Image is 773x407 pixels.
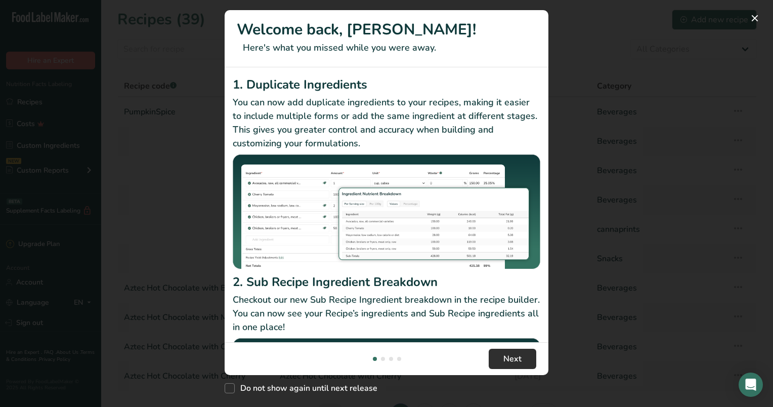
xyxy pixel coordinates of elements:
p: Here's what you missed while you were away. [237,41,536,55]
div: Open Intercom Messenger [739,373,763,397]
h2: 1. Duplicate Ingredients [233,75,540,94]
p: You can now add duplicate ingredients to your recipes, making it easier to include multiple forms... [233,96,540,150]
span: Do not show again until next release [235,383,377,393]
img: Duplicate Ingredients [233,154,540,269]
h2: 2. Sub Recipe Ingredient Breakdown [233,273,540,291]
p: Checkout our new Sub Recipe Ingredient breakdown in the recipe builder. You can now see your Reci... [233,293,540,334]
button: Next [489,349,536,369]
h1: Welcome back, [PERSON_NAME]! [237,18,536,41]
span: Next [503,353,522,365]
